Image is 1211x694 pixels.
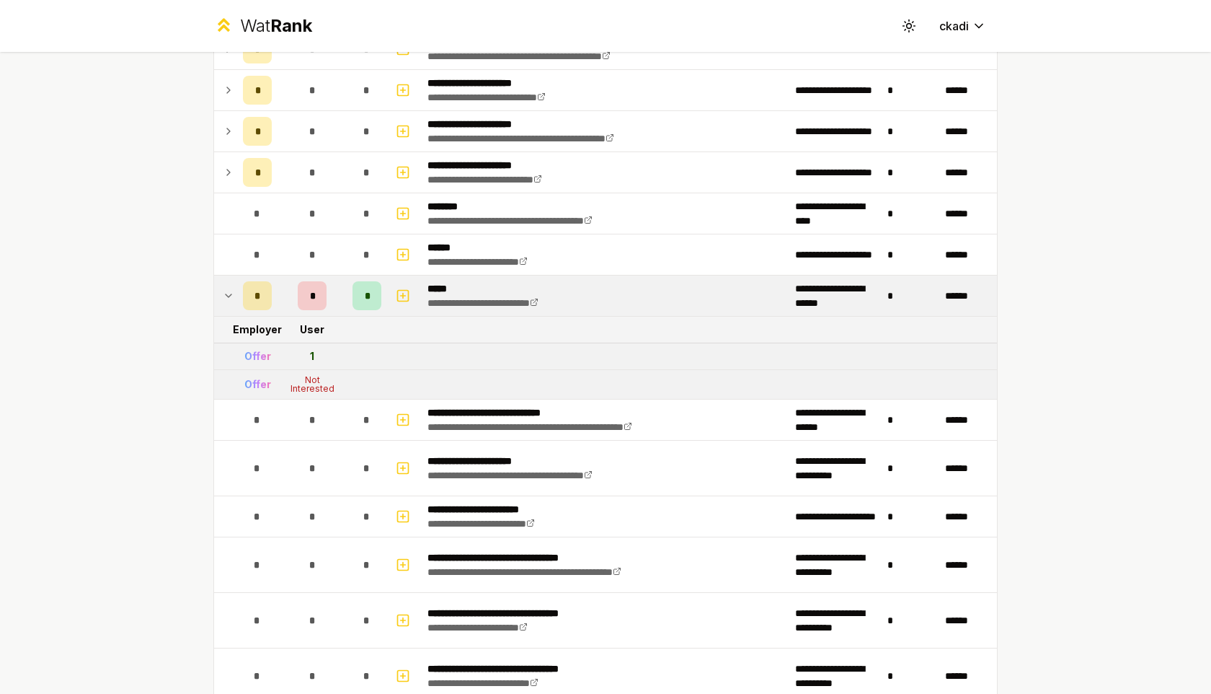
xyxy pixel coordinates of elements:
[237,317,278,343] td: Employer
[213,14,312,38] a: WatRank
[310,349,314,364] div: 1
[278,317,347,343] td: User
[240,14,312,38] div: Wat
[928,13,998,39] button: ckadi
[244,377,271,392] div: Offer
[270,15,312,36] span: Rank
[244,349,271,364] div: Offer
[283,376,341,393] div: Not Interested
[939,17,969,35] span: ckadi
